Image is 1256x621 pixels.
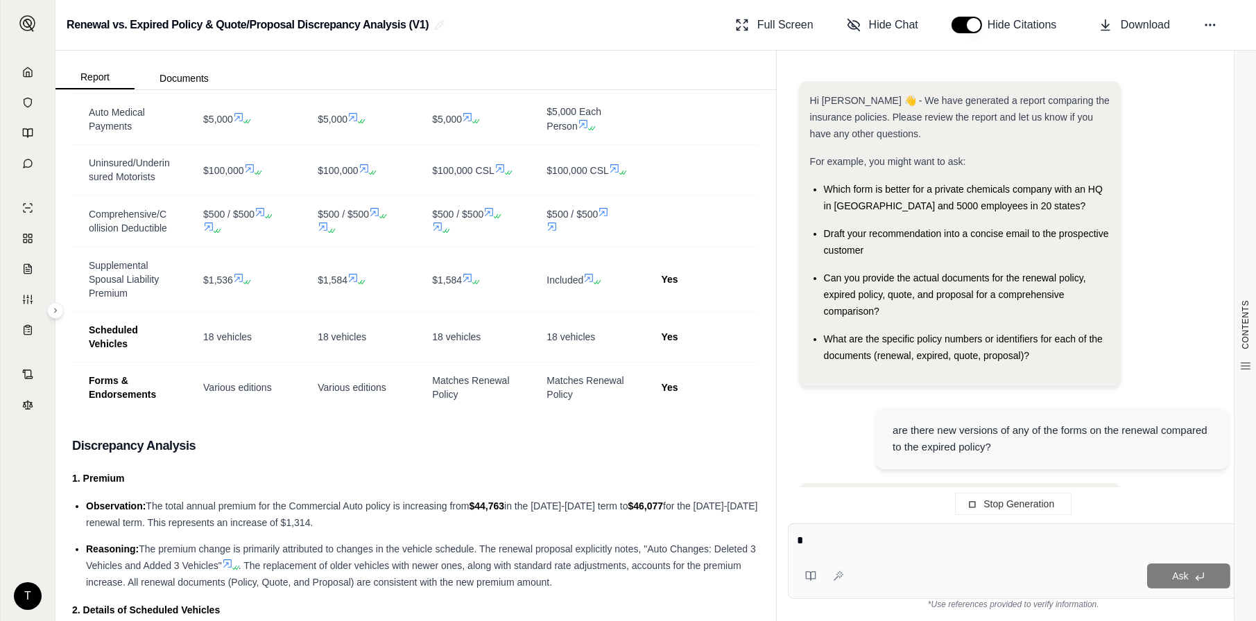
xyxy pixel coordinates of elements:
a: Prompt Library [9,119,46,147]
span: Scheduled Vehicles [89,324,138,349]
span: $500 / $500 [547,209,598,220]
span: The premium change is primarily attributed to changes in the vehicle schedule. The renewal propos... [86,543,756,571]
span: Matches Renewal Policy [432,375,509,400]
span: For example, you might want to ask: [810,156,966,167]
span: $100,000 CSL [432,165,494,176]
span: $44,763 [469,500,504,511]
span: Can you provide the actual documents for the renewal policy, expired policy, quote, and proposal ... [824,272,1086,317]
img: Expand sidebar [19,15,36,32]
span: Observation: [86,500,146,511]
button: Expand sidebar [47,302,64,319]
span: Yes [661,382,678,393]
div: *Use references provided to verify information. [788,599,1239,610]
span: Forms & Endorsements [89,375,156,400]
span: $500 / $500 [318,209,369,220]
span: $5,000 [432,114,462,125]
a: Legal Search Engine [9,391,46,419]
a: Documents Vault [9,89,46,116]
span: Hi [PERSON_NAME] 👋 - We have generated a report comparing the insurance policies. Please review t... [810,95,1110,139]
span: 18 vehicles [203,331,252,342]
span: $100,000 [318,165,358,176]
span: $1,584 [432,274,462,286]
span: 18 vehicles [432,331,481,342]
h2: Renewal vs. Expired Policy & Quote/Proposal Discrepancy Analysis (V1) [67,12,429,37]
span: $1,584 [318,274,347,286]
span: $1,536 [203,274,233,286]
span: Draft your recommendation into a concise email to the prospective customer [824,228,1109,256]
span: Various editions [318,382,386,393]
a: Single Policy [9,194,46,222]
span: for the [DATE]-[DATE] renewal term. This represents an increase of $1,314. [86,500,758,528]
span: $100,000 CSL [547,165,609,176]
button: Report [55,66,135,89]
span: Reasoning: [86,543,139,554]
span: . The replacement of older vehicles with newer ones, along with standard rate adjustments, accoun... [86,560,741,588]
span: $5,000 Each Person [547,106,601,132]
strong: 2. Details of Scheduled Vehicles [72,604,220,615]
button: Full Screen [730,11,819,39]
span: in the [DATE]-[DATE] term to [504,500,628,511]
span: Various editions [203,382,272,393]
a: Coverage Table [9,316,46,344]
span: CONTENTS [1240,300,1251,349]
span: The total annual premium for the Commercial Auto policy is increasing from [146,500,469,511]
span: $100,000 [203,165,243,176]
a: Policy Comparisons [9,225,46,252]
span: What are the specific policy numbers or identifiers for each of the documents (renewal, expired, ... [824,333,1103,361]
span: $46,077 [628,500,663,511]
div: T [14,582,42,610]
h3: Discrepancy Analysis [72,433,759,458]
button: Download [1093,11,1176,39]
button: Hide Chat [841,11,924,39]
span: Download [1121,17,1170,33]
button: Expand sidebar [14,10,42,37]
span: Full Screen [757,17,814,33]
span: Yes [661,331,678,342]
a: Custom Report [9,286,46,313]
a: Contract Analysis [9,360,46,388]
span: Hide Citations [988,17,1065,33]
div: are there new versions of any of the forms on the renewal compared to the expired policy? [893,422,1212,455]
button: Stop Generation [955,493,1072,515]
span: Stop Generation [983,498,1054,509]
a: Home [9,58,46,86]
span: Matches Renewal Policy [547,375,623,400]
span: Ask [1172,570,1188,581]
span: Yes [661,274,678,285]
span: $500 / $500 [432,209,483,220]
button: Ask [1147,563,1230,588]
strong: 1. Premium [72,473,124,484]
a: Claim Coverage [9,255,46,283]
span: Supplemental Spousal Liability Premium [89,260,159,299]
a: Chat [9,150,46,177]
span: $500 / $500 [203,209,255,220]
span: 18 vehicles [547,331,595,342]
button: Documents [135,67,234,89]
span: Uninsured/Underinsured Motorists [89,157,170,182]
span: Comprehensive/Collision Deductible [89,209,167,234]
span: Included [547,274,583,286]
span: Auto Medical Payments [89,107,145,132]
span: 18 vehicles [318,331,366,342]
span: Hide Chat [869,17,918,33]
span: Which form is better for a private chemicals company with an HQ in [GEOGRAPHIC_DATA] and 5000 emp... [824,184,1103,211]
span: $5,000 [203,114,233,125]
span: $5,000 [318,114,347,125]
